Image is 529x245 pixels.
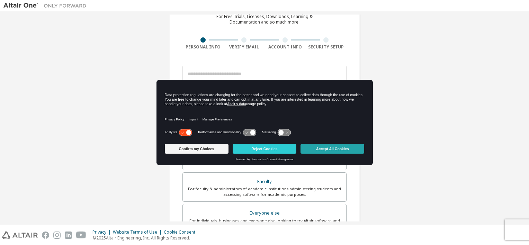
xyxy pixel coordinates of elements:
img: Altair One [3,2,90,9]
div: For Free Trials, Licenses, Downloads, Learning & Documentation and so much more. [216,14,313,25]
div: Cookie Consent [164,229,199,235]
div: Security Setup [306,44,347,50]
img: facebook.svg [42,232,49,239]
div: Personal Info [182,44,224,50]
div: For faculty & administrators of academic institutions administering students and accessing softwa... [187,186,342,197]
img: youtube.svg [76,232,86,239]
p: © 2025 Altair Engineering, Inc. All Rights Reserved. [92,235,199,241]
div: Account Info [264,44,306,50]
img: altair_logo.svg [2,232,38,239]
div: For individuals, businesses and everyone else looking to try Altair software and explore our prod... [187,218,342,229]
img: linkedin.svg [65,232,72,239]
div: Website Terms of Use [113,229,164,235]
div: Faculty [187,177,342,187]
img: instagram.svg [53,232,61,239]
div: Privacy [92,229,113,235]
div: Everyone else [187,208,342,218]
div: Verify Email [224,44,265,50]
